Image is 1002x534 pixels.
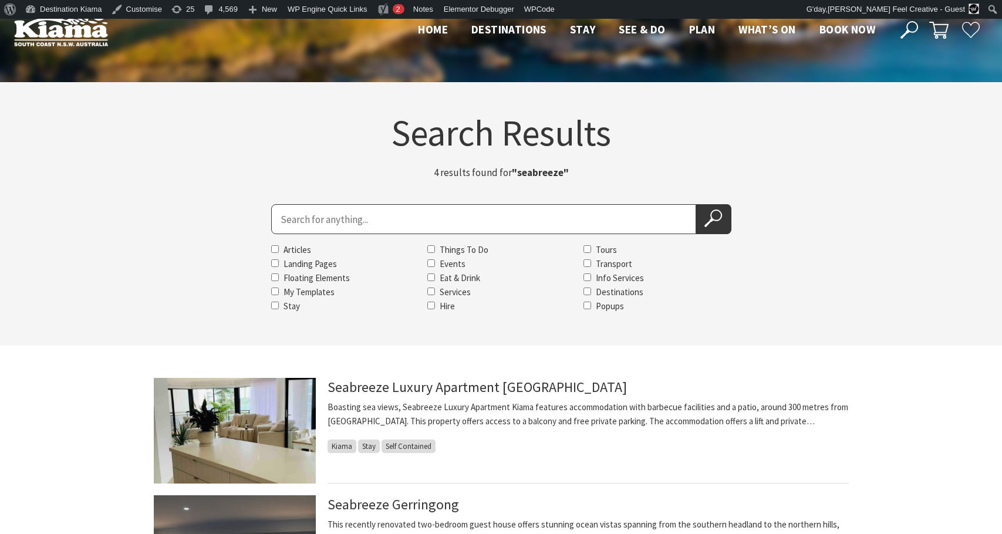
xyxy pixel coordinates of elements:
label: Services [440,286,471,298]
span: Home [418,22,448,36]
label: Eat & Drink [440,272,480,283]
label: Things To Do [440,244,488,255]
p: 4 results found for [355,165,648,181]
span: See & Do [619,22,665,36]
span: [PERSON_NAME] Feel Creative - Guest [828,5,965,13]
nav: Main Menu [406,21,887,40]
span: Kiama [328,440,356,453]
img: Kiama Logo [14,14,108,46]
p: Boasting sea views, Seabreeze Luxury Apartment Kiama features accommodation with barbecue facilit... [328,400,849,428]
label: Info Services [596,272,644,283]
span: Destinations [471,22,546,36]
span: Stay [570,22,596,36]
strong: "seabreeze" [512,166,569,179]
span: Self Contained [382,440,436,453]
input: Search for: [271,204,696,234]
label: Popups [596,300,624,312]
label: Events [440,258,465,269]
label: Transport [596,258,632,269]
h1: Search Results [154,114,849,151]
span: 2 [396,5,400,13]
a: Seabreeze Gerringong [328,495,459,513]
label: Tours [596,244,617,255]
span: Book now [819,22,875,36]
a: Seabreeze Luxury Apartment [GEOGRAPHIC_DATA] [328,378,627,396]
label: Floating Elements [284,272,350,283]
label: My Templates [284,286,335,298]
span: Stay [358,440,380,453]
span: What’s On [738,22,796,36]
span: Plan [689,22,716,36]
label: Destinations [596,286,643,298]
label: Articles [284,244,311,255]
label: Landing Pages [284,258,337,269]
label: Hire [440,300,455,312]
label: Stay [284,300,300,312]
